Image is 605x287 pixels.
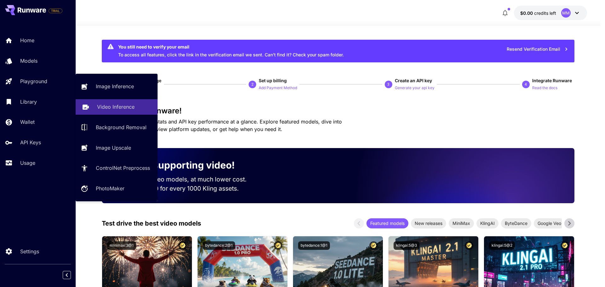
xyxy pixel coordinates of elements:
[465,241,473,250] button: Certified Model – Vetted for best performance and includes a commercial license.
[102,219,201,228] p: Test drive the best video models
[107,241,136,250] button: minimax:3@1
[520,10,534,16] span: $0.00
[520,10,556,16] div: $0.00
[49,7,62,14] span: Add your payment card to enable full platform functionality.
[63,271,71,279] button: Collapse sidebar
[366,220,408,227] span: Featured models
[259,85,297,91] p: Add Payment Method
[76,140,158,155] a: Image Upscale
[130,158,235,172] p: Now supporting video!
[96,164,150,172] p: ControlNet Preprocess
[112,184,259,193] p: Save up to $500 for every 1000 Kling assets.
[96,144,131,152] p: Image Upscale
[67,269,76,281] div: Collapse sidebar
[20,98,37,106] p: Library
[96,123,147,131] p: Background Removal
[411,220,446,227] span: New releases
[102,106,574,115] h3: Welcome to Runware!
[476,220,498,227] span: KlingAI
[76,99,158,115] a: Video Inference
[112,175,259,184] p: Run the best video models, at much lower cost.
[501,220,531,227] span: ByteDance
[96,185,124,192] p: PhotoMaker
[20,118,35,126] p: Wallet
[387,82,389,87] p: 3
[20,57,37,65] p: Models
[395,85,435,91] p: Generate your api key
[503,43,572,56] button: Resend Verification Email
[96,83,134,90] p: Image Inference
[394,241,419,250] button: klingai:5@3
[369,241,378,250] button: Certified Model – Vetted for best performance and includes a commercial license.
[534,220,565,227] span: Google Veo
[395,78,432,83] span: Create an API key
[561,8,571,18] div: MM
[203,241,235,250] button: bytedance:2@1
[97,103,135,111] p: Video Inference
[251,82,254,87] p: 2
[49,9,62,13] span: TRIAL
[274,241,282,250] button: Certified Model – Vetted for best performance and includes a commercial license.
[489,241,515,250] button: klingai:5@2
[102,118,342,132] span: Check out your usage stats and API key performance at a glance. Explore featured models, dive int...
[118,43,344,50] div: You still need to verify your email
[534,10,556,16] span: credits left
[514,6,587,20] button: $0.00
[259,78,287,83] span: Set up billing
[76,79,158,94] a: Image Inference
[298,241,330,250] button: bytedance:1@1
[449,220,474,227] span: MiniMax
[76,181,158,196] a: PhotoMaker
[20,159,35,167] p: Usage
[76,120,158,135] a: Background Removal
[525,82,527,87] p: 4
[118,42,344,60] div: To access all features, click the link in the verification email we sent. Can’t find it? Check yo...
[20,248,39,255] p: Settings
[20,77,47,85] p: Playground
[20,37,34,44] p: Home
[76,160,158,176] a: ControlNet Preprocess
[178,241,187,250] button: Certified Model – Vetted for best performance and includes a commercial license.
[532,85,557,91] p: Read the docs
[532,78,572,83] span: Integrate Runware
[20,139,41,146] p: API Keys
[561,241,569,250] button: Certified Model – Vetted for best performance and includes a commercial license.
